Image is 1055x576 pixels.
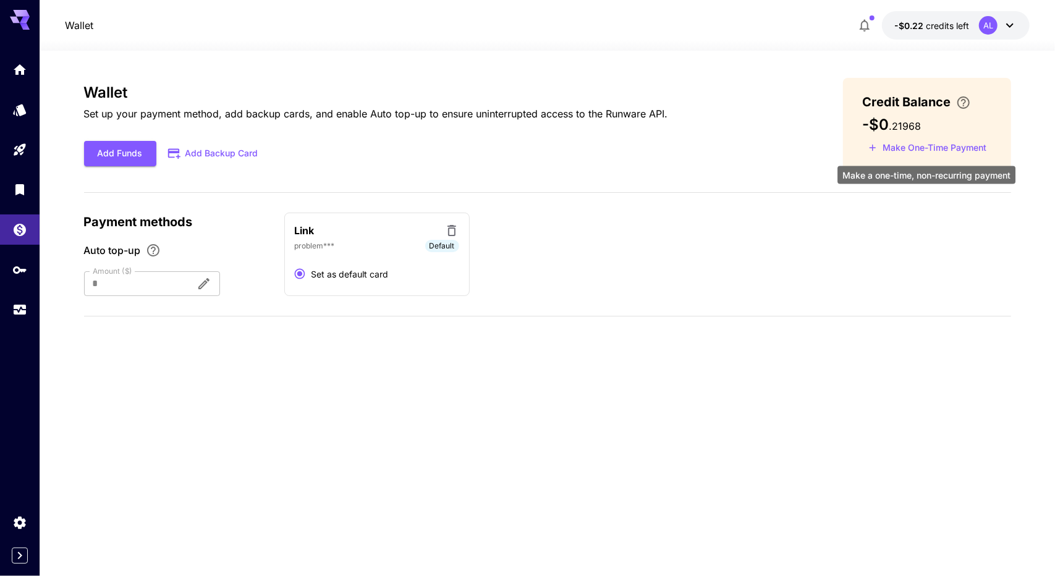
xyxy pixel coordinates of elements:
[863,116,889,133] span: -$0
[863,138,993,158] button: Make a one-time, non-recurring payment
[84,213,269,231] p: Payment methods
[84,84,668,101] h3: Wallet
[84,106,668,121] p: Set up your payment method, add backup cards, and enable Auto top-up to ensure uninterrupted acce...
[889,120,922,132] span: . 21968
[93,266,132,276] label: Amount ($)
[894,19,969,32] div: -$0.21968
[12,302,27,318] div: Usage
[12,548,28,564] button: Expand sidebar
[65,18,93,33] a: Wallet
[863,93,951,111] span: Credit Balance
[425,240,459,252] span: Default
[12,142,27,158] div: Playground
[84,243,141,258] span: Auto top-up
[882,11,1030,40] button: -$0.21968AL
[12,102,27,117] div: Models
[141,243,166,258] button: Enable Auto top-up to ensure uninterrupted service. We'll automatically bill the chosen amount wh...
[837,166,1015,184] div: Make a one-time, non-recurring payment
[12,515,27,530] div: Settings
[295,223,315,238] p: Link
[12,218,27,234] div: Wallet
[65,18,93,33] nav: breadcrumb
[894,20,926,31] span: -$0.22
[311,268,389,281] span: Set as default card
[84,141,156,166] button: Add Funds
[12,262,27,277] div: API Keys
[951,95,976,110] button: Enter your card details and choose an Auto top-up amount to avoid service interruptions. We'll au...
[979,16,998,35] div: AL
[12,62,27,77] div: Home
[926,20,969,31] span: credits left
[12,182,27,197] div: Library
[156,142,271,166] button: Add Backup Card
